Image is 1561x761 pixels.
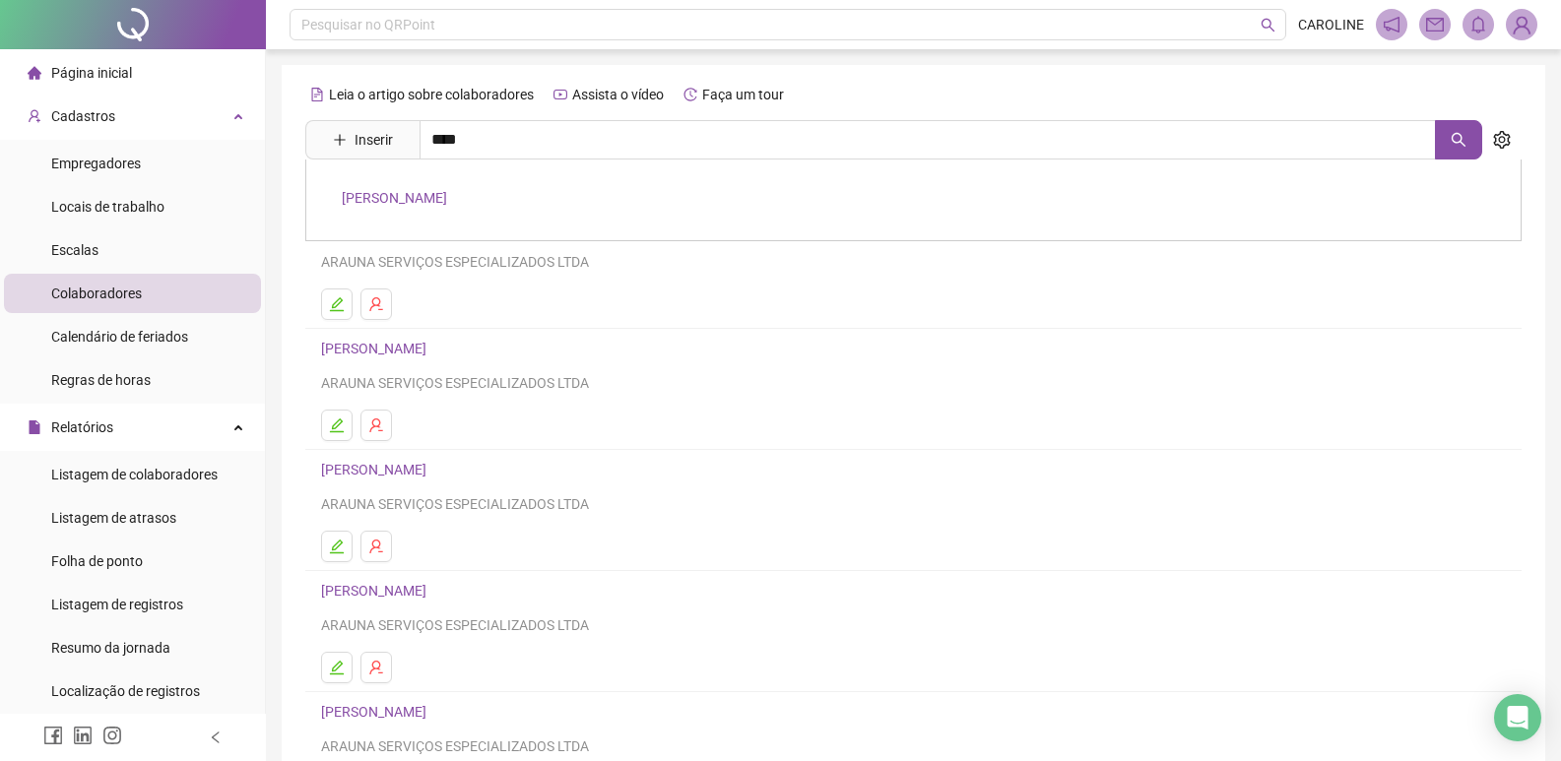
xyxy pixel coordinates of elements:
span: linkedin [73,726,93,745]
span: Escalas [51,242,98,258]
img: 89421 [1507,10,1536,39]
span: history [683,88,697,101]
span: instagram [102,726,122,745]
span: facebook [43,726,63,745]
a: [PERSON_NAME] [321,583,432,599]
div: ARAUNA SERVIÇOS ESPECIALIZADOS LTDA [321,493,1506,515]
span: edit [329,660,345,675]
span: search [1451,132,1466,148]
div: ARAUNA SERVIÇOS ESPECIALIZADOS LTDA [321,372,1506,394]
a: [PERSON_NAME] [321,341,432,356]
span: home [28,66,41,80]
span: edit [329,539,345,554]
span: file-text [310,88,324,101]
span: Inserir [355,129,393,151]
span: Locais de trabalho [51,199,164,215]
span: Localização de registros [51,683,200,699]
span: Listagem de atrasos [51,510,176,526]
span: plus [333,133,347,147]
span: setting [1493,131,1511,149]
span: left [209,730,223,744]
span: Resumo da jornada [51,640,170,656]
span: user-delete [368,296,384,312]
span: Empregadores [51,156,141,171]
span: Listagem de colaboradores [51,467,218,482]
a: [PERSON_NAME] [321,462,432,477]
span: CAROLINE [1298,14,1364,35]
span: Página inicial [51,65,132,81]
span: user-add [28,109,41,123]
div: ARAUNA SERVIÇOS ESPECIALIZADOS LTDA [321,735,1506,757]
span: Faça um tour [702,87,784,102]
span: Cadastros [51,108,115,124]
span: Folha de ponto [51,553,143,569]
span: file [28,420,41,434]
span: Regras de horas [51,372,151,388]
span: user-delete [368,417,384,433]
span: edit [329,296,345,312]
span: Leia o artigo sobre colaboradores [329,87,534,102]
span: mail [1426,16,1444,33]
span: youtube [553,88,567,101]
span: search [1261,18,1275,32]
span: Listagem de registros [51,597,183,612]
span: user-delete [368,660,384,675]
span: edit [329,417,345,433]
span: Assista o vídeo [572,87,664,102]
span: Colaboradores [51,285,142,301]
a: [PERSON_NAME] [342,190,447,206]
span: notification [1383,16,1400,33]
span: user-delete [368,539,384,554]
a: [PERSON_NAME] [321,704,432,720]
button: Inserir [317,124,409,156]
span: Relatórios [51,419,113,435]
div: ARAUNA SERVIÇOS ESPECIALIZADOS LTDA [321,614,1506,636]
span: bell [1469,16,1487,33]
div: ARAUNA SERVIÇOS ESPECIALIZADOS LTDA [321,251,1506,273]
div: Open Intercom Messenger [1494,694,1541,741]
span: Calendário de feriados [51,329,188,345]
